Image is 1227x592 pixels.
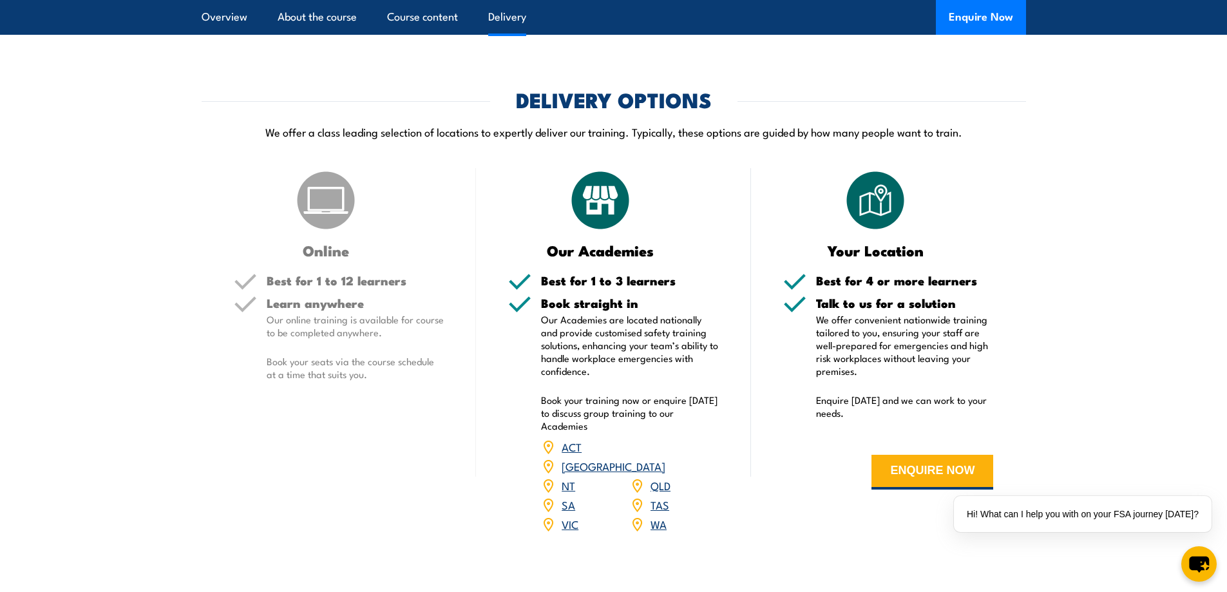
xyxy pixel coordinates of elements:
h2: DELIVERY OPTIONS [516,90,712,108]
h3: Our Academies [508,243,693,258]
p: Book your training now or enquire [DATE] to discuss group training to our Academies [541,394,719,432]
div: Hi! What can I help you with on your FSA journey [DATE]? [954,496,1212,532]
h5: Learn anywhere [267,297,444,309]
h5: Book straight in [541,297,719,309]
h3: Your Location [783,243,968,258]
button: chat-button [1181,546,1217,582]
a: [GEOGRAPHIC_DATA] [562,458,665,473]
a: SA [562,497,575,512]
a: ACT [562,439,582,454]
a: WA [651,516,667,531]
p: Our Academies are located nationally and provide customised safety training solutions, enhancing ... [541,313,719,377]
button: ENQUIRE NOW [871,455,993,490]
p: Enquire [DATE] and we can work to your needs. [816,394,994,419]
p: Our online training is available for course to be completed anywhere. [267,313,444,339]
p: We offer a class leading selection of locations to expertly deliver our training. Typically, thes... [202,124,1026,139]
h3: Online [234,243,419,258]
h5: Best for 4 or more learners [816,274,994,287]
a: TAS [651,497,669,512]
a: QLD [651,477,671,493]
h5: Best for 1 to 3 learners [541,274,719,287]
a: VIC [562,516,578,531]
h5: Best for 1 to 12 learners [267,274,444,287]
p: We offer convenient nationwide training tailored to you, ensuring your staff are well-prepared fo... [816,313,994,377]
h5: Talk to us for a solution [816,297,994,309]
p: Book your seats via the course schedule at a time that suits you. [267,355,444,381]
a: NT [562,477,575,493]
